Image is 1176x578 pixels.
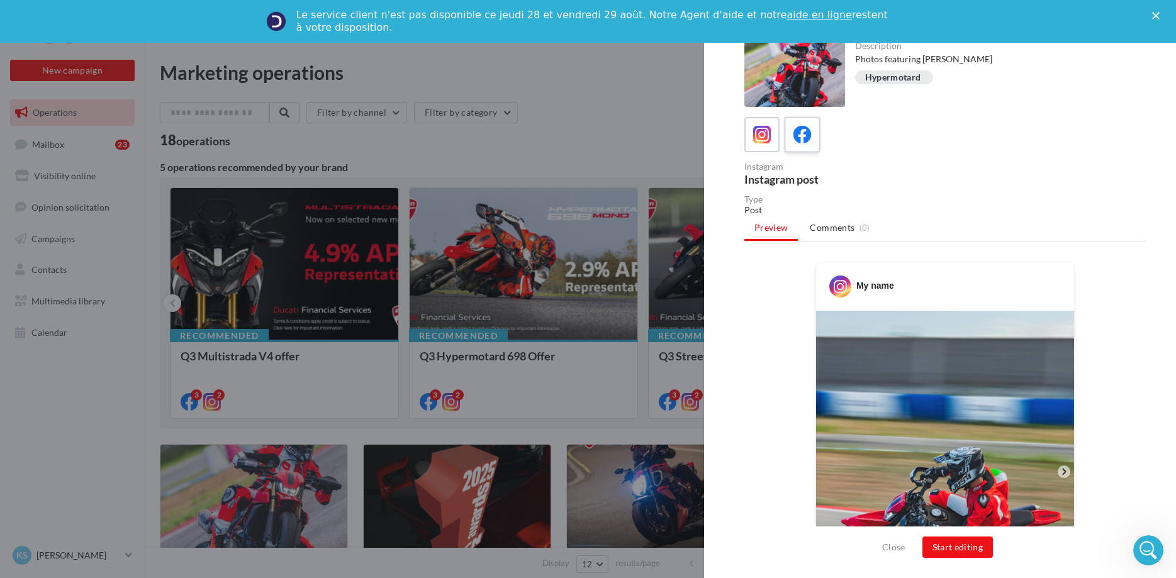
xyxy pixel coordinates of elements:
[744,162,940,171] div: Instagram
[810,221,854,234] span: Comments
[855,53,1136,65] div: Photos featuring [PERSON_NAME]
[856,279,894,292] div: My name
[922,536,994,558] button: Start editing
[266,11,286,31] img: Profile image for Service-Client
[1133,535,1163,565] iframe: Intercom live chat
[865,73,921,82] div: Hypermotard
[744,174,940,185] div: Instagram post
[744,195,1146,204] div: Type
[860,223,870,233] span: (0)
[744,204,1146,216] div: Post
[1152,11,1165,19] div: Close
[855,42,1136,50] div: Description
[787,9,851,21] a: aide en ligne
[296,9,890,34] div: Le service client n'est pas disponible ce jeudi 28 et vendredi 29 août. Notre Agent d'aide et not...
[877,540,910,555] button: Close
